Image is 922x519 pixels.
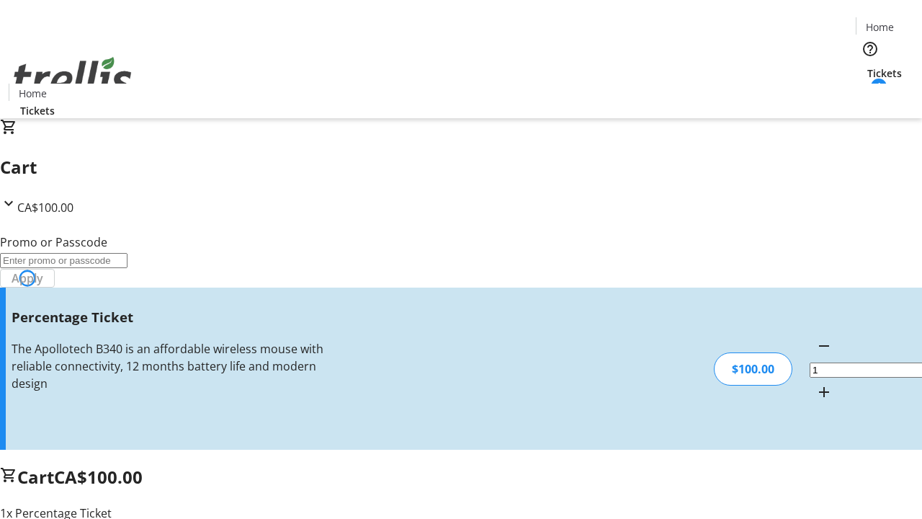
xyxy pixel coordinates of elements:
button: Increment by one [810,378,838,407]
span: Tickets [20,103,55,118]
h3: Percentage Ticket [12,307,326,327]
div: The Apollotech B340 is an affordable wireless mouse with reliable connectivity, 12 months battery... [12,340,326,392]
button: Help [856,35,885,63]
span: Home [19,86,47,101]
a: Home [9,86,55,101]
span: Tickets [867,66,902,81]
a: Home [856,19,903,35]
span: CA$100.00 [17,200,73,216]
img: Orient E2E Organization 9N6DeoeNRN's Logo [9,41,137,113]
a: Tickets [856,66,913,81]
span: CA$100.00 [54,465,143,489]
button: Cart [856,81,885,110]
button: Decrement by one [810,332,838,360]
div: $100.00 [714,352,792,386]
span: Home [866,19,894,35]
a: Tickets [9,103,66,118]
